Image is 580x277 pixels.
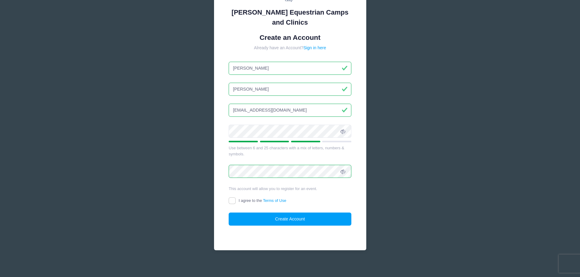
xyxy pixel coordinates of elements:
div: [PERSON_NAME] Equestrian Camps and Clinics [229,7,351,27]
h1: Create an Account [229,33,351,42]
div: Already have an Account? [229,45,351,51]
a: Terms of Use [263,198,286,203]
input: I agree to theTerms of Use [229,197,236,204]
button: Create Account [229,213,351,226]
input: Email [229,104,351,117]
a: Sign in here [303,45,326,50]
input: First Name [229,62,351,75]
input: Last Name [229,83,351,96]
span: I agree to the [239,198,286,203]
div: This account will allow you to register for an event. [229,186,351,192]
div: Use between 6 and 25 characters with a mix of letters, numbers & symbols. [229,145,351,157]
